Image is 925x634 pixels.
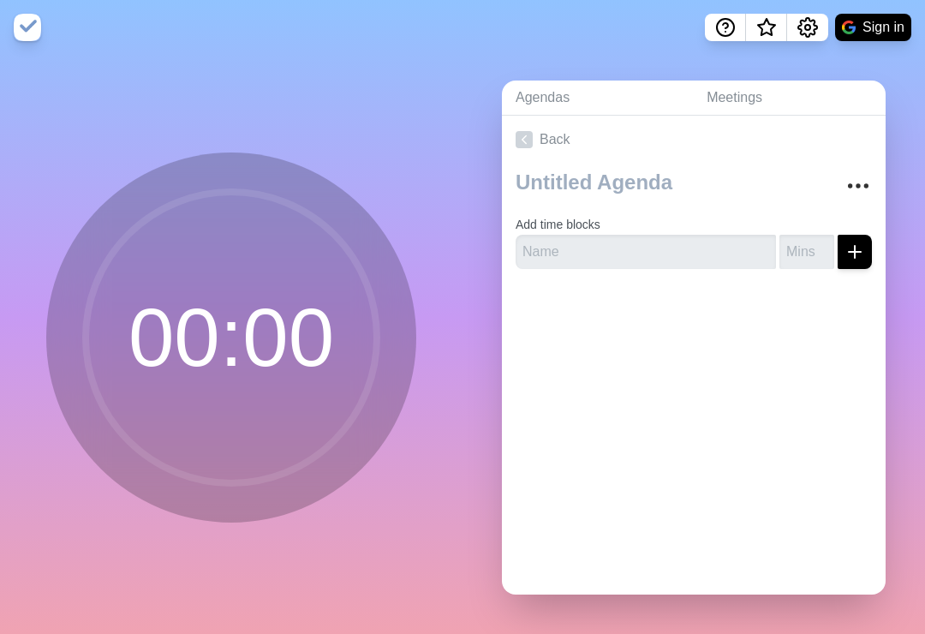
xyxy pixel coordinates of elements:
input: Name [516,235,776,269]
button: More [841,169,875,203]
button: Settings [787,14,828,41]
img: timeblocks logo [14,14,41,41]
button: Help [705,14,746,41]
img: google logo [842,21,856,34]
input: Mins [779,235,834,269]
a: Back [502,116,886,164]
button: What’s new [746,14,787,41]
button: Sign in [835,14,911,41]
label: Add time blocks [516,218,600,231]
a: Meetings [693,81,886,116]
a: Agendas [502,81,693,116]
